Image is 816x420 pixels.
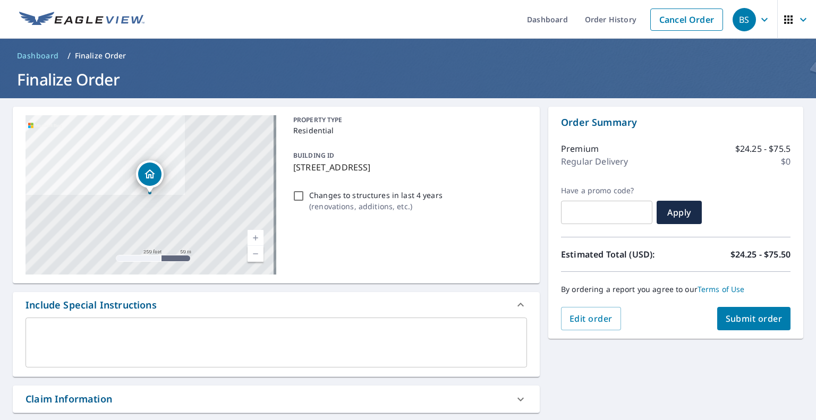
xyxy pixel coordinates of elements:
[293,151,334,160] p: BUILDING ID
[13,47,63,64] a: Dashboard
[657,201,702,224] button: Apply
[309,201,443,212] p: ( renovations, additions, etc. )
[561,186,652,195] label: Have a promo code?
[25,298,157,312] div: Include Special Instructions
[13,68,803,90] h1: Finalize Order
[569,313,613,324] span: Edit order
[561,142,599,155] p: Premium
[13,292,540,318] div: Include Special Instructions
[248,246,263,262] a: Current Level 17, Zoom Out
[75,50,126,61] p: Finalize Order
[733,8,756,31] div: BS
[726,313,783,324] span: Submit order
[293,125,523,136] p: Residential
[781,155,790,168] p: $0
[17,50,59,61] span: Dashboard
[136,160,164,193] div: Dropped pin, building 1, Residential property, 234 Trail Ct Newark, OH 43055
[717,307,791,330] button: Submit order
[67,49,71,62] li: /
[730,248,790,261] p: $24.25 - $75.50
[248,230,263,246] a: Current Level 17, Zoom In
[561,248,676,261] p: Estimated Total (USD):
[25,392,112,406] div: Claim Information
[19,12,144,28] img: EV Logo
[293,161,523,174] p: [STREET_ADDRESS]
[293,115,523,125] p: PROPERTY TYPE
[13,47,803,64] nav: breadcrumb
[698,284,745,294] a: Terms of Use
[665,207,693,218] span: Apply
[561,115,790,130] p: Order Summary
[13,385,540,413] div: Claim Information
[309,190,443,201] p: Changes to structures in last 4 years
[561,155,628,168] p: Regular Delivery
[650,8,723,31] a: Cancel Order
[735,142,790,155] p: $24.25 - $75.5
[561,285,790,294] p: By ordering a report you agree to our
[561,307,621,330] button: Edit order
